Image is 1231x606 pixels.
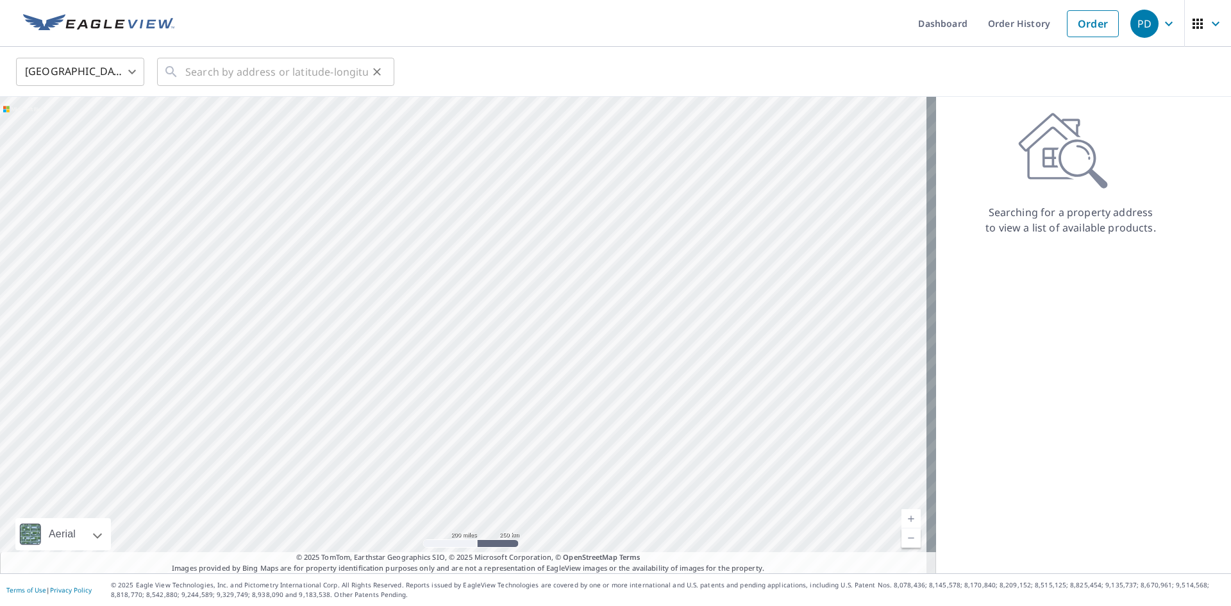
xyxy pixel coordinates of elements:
span: © 2025 TomTom, Earthstar Geographics SIO, © 2025 Microsoft Corporation, © [296,552,641,563]
button: Clear [368,63,386,81]
div: Aerial [45,518,80,550]
a: Current Level 5, Zoom In [901,509,921,528]
a: Terms [619,552,641,562]
div: PD [1130,10,1159,38]
p: Searching for a property address to view a list of available products. [985,205,1157,235]
p: | [6,586,92,594]
div: Aerial [15,518,111,550]
a: Order [1067,10,1119,37]
a: Current Level 5, Zoom Out [901,528,921,548]
a: Privacy Policy [50,585,92,594]
p: © 2025 Eagle View Technologies, Inc. and Pictometry International Corp. All Rights Reserved. Repo... [111,580,1225,600]
img: EV Logo [23,14,174,33]
a: Terms of Use [6,585,46,594]
div: [GEOGRAPHIC_DATA] [16,54,144,90]
a: OpenStreetMap [563,552,617,562]
input: Search by address or latitude-longitude [185,54,368,90]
